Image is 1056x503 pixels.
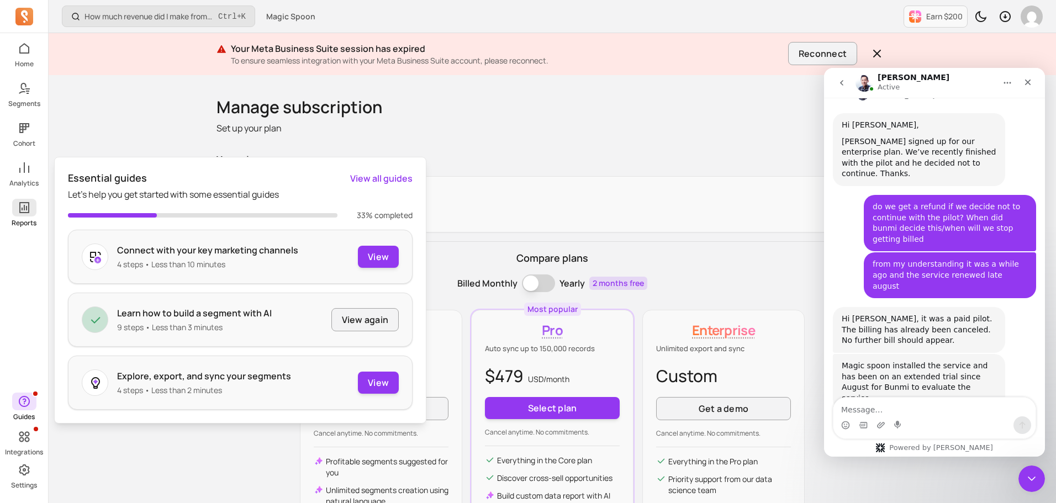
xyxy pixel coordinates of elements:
[13,139,35,148] p: Cohort
[9,179,39,188] p: Analytics
[218,10,246,22] span: +
[13,412,35,421] p: Guides
[358,372,399,394] button: View
[266,11,315,22] span: Magic Spoon
[350,172,413,185] a: View all guides
[217,121,888,135] p: Set up your plan
[68,171,147,186] p: Essential guides
[260,7,322,27] button: Magic Spoon
[117,322,272,333] p: 9 steps • Less than 3 minutes
[217,152,888,167] p: Your plan
[231,55,784,66] p: To ensure seamless integration with your Meta Business Suite account, please reconnect.
[117,243,298,257] p: Connect with your key marketing channels
[485,428,620,437] p: Cancel anytime. No commitments.
[217,251,888,266] p: Compare plans
[485,397,620,419] button: Select plan
[527,304,578,315] p: Most popular
[497,473,613,484] p: Discover cross-sell opportunities
[485,321,620,339] p: Pro
[656,429,791,438] p: Cancel anytime. No commitments.
[970,6,992,28] button: Toggle dark mode
[230,205,874,219] p: Upgrade your plan to start
[528,374,569,384] span: USD/ month
[11,481,37,490] p: Settings
[346,210,413,221] p: 33% completed
[241,12,246,21] kbd: K
[656,343,791,354] p: Unlimited export and sync
[656,363,791,388] p: Custom
[656,321,791,339] p: Enterprise
[485,363,620,388] p: $479
[457,277,518,290] p: Billed Monthly
[668,456,758,467] p: Everything in the Pro plan
[668,474,791,496] p: Priority support from our data science team
[231,42,784,55] p: Your Meta Business Suite session has expired
[926,11,963,22] p: Earn $200
[217,97,888,117] h1: Manage subscription
[8,99,40,108] p: Segments
[559,277,585,290] p: Yearly
[788,42,857,65] button: Reconnect
[117,369,291,383] p: Explore, export, and sync your segments
[1021,6,1043,28] img: avatar
[117,306,272,320] p: Learn how to build a segment with AI
[218,11,237,22] kbd: Ctrl
[331,308,399,331] button: View again
[326,456,448,478] p: Profitable segments suggested for you
[1018,465,1045,492] iframe: Intercom live chat
[358,246,399,268] button: View
[497,455,592,466] p: Everything in the Core plan
[314,429,448,438] p: Cancel anytime. No commitments.
[656,397,791,420] a: Get a demo
[904,6,968,28] button: Earn $200
[15,60,34,68] p: Home
[117,385,291,396] p: 4 steps • Less than 2 minutes
[230,190,874,203] p: You are on our free plan
[589,277,647,290] p: 2 months free
[117,259,298,270] p: 4 steps • Less than 10 minutes
[68,188,413,201] p: Let’s help you get started with some essential guides
[12,390,36,423] button: Guides
[62,6,255,27] button: How much revenue did I make from newly acquired customers?Ctrl+K
[85,11,214,22] p: How much revenue did I make from newly acquired customers?
[497,490,610,501] p: Build custom data report with AI
[5,448,43,457] p: Integrations
[485,343,620,354] p: Auto sync up to 150,000 records
[824,68,1045,457] iframe: Intercom live chat
[12,219,36,227] p: Reports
